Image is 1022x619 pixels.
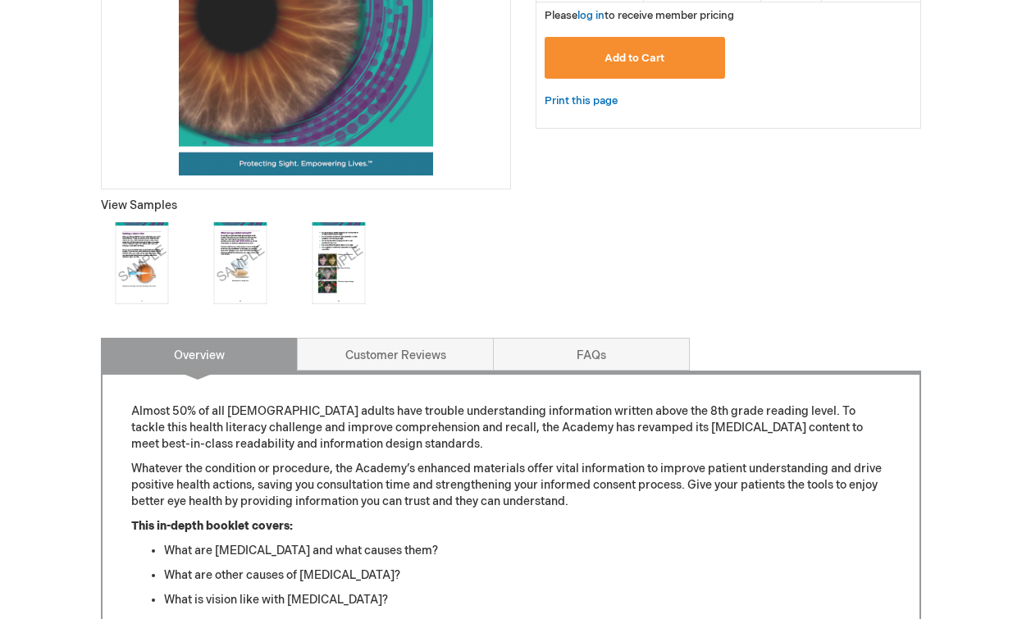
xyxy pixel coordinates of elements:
p: View Samples [101,198,511,214]
a: FAQs [493,338,690,371]
a: Overview [101,338,298,371]
li: What are [MEDICAL_DATA] and what causes them? [164,543,891,559]
p: Almost 50% of all [DEMOGRAPHIC_DATA] adults have trouble understanding information written above ... [131,403,891,453]
a: log in [577,9,605,22]
span: Please to receive member pricing [545,9,734,22]
img: Click to view [101,222,183,304]
a: Customer Reviews [297,338,494,371]
li: What is vision like with [MEDICAL_DATA]? [164,592,891,608]
img: Click to view [298,222,380,304]
strong: This in-depth booklet covers: [131,519,293,533]
span: Add to Cart [605,52,664,65]
img: Click to view [199,222,281,304]
p: Whatever the condition or procedure, the Academy’s enhanced materials offer vital information to ... [131,461,891,510]
a: Print this page [545,91,618,112]
li: What are other causes of [MEDICAL_DATA]? [164,567,891,584]
button: Add to Cart [545,37,725,79]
